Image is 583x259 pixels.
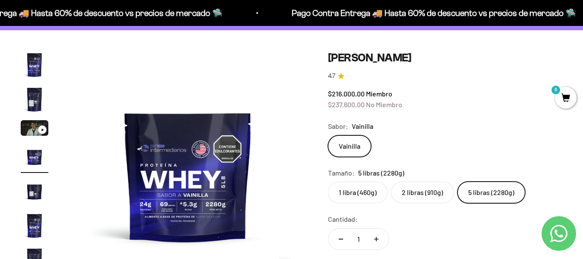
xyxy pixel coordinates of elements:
[21,51,48,79] img: Proteína Whey - Vainilla
[358,167,404,179] span: 5 libras (2280g)
[328,71,562,81] a: 4.74.7 de 5.0 estrellas
[328,100,365,109] span: $237.600,00
[366,90,392,98] span: Miembro
[21,51,48,81] button: Ir al artículo 1
[551,85,561,95] mark: 0
[328,167,355,179] legend: Tamaño:
[328,121,348,132] legend: Sabor:
[328,90,365,98] span: $216.000,00
[21,212,48,242] button: Ir al artículo 6
[328,214,358,225] label: Cantidad:
[21,120,48,138] button: Ir al artículo 3
[21,143,48,173] button: Ir al artículo 4
[292,6,576,20] p: Pago Contra Entrega 🚚 Hasta 60% de descuento vs precios de mercado 🛸
[328,71,335,81] span: 4.7
[21,143,48,170] img: Proteína Whey - Vainilla
[21,86,48,116] button: Ir al artículo 2
[328,229,353,249] button: Reducir cantidad
[328,51,562,64] h1: [PERSON_NAME]
[21,212,48,240] img: Proteína Whey - Vainilla
[352,121,373,132] span: Vainilla
[366,100,402,109] span: No Miembro
[21,177,48,208] button: Ir al artículo 5
[555,94,577,103] a: 0
[364,229,389,249] button: Aumentar cantidad
[21,86,48,113] img: Proteína Whey - Vainilla
[21,177,48,205] img: Proteína Whey - Vainilla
